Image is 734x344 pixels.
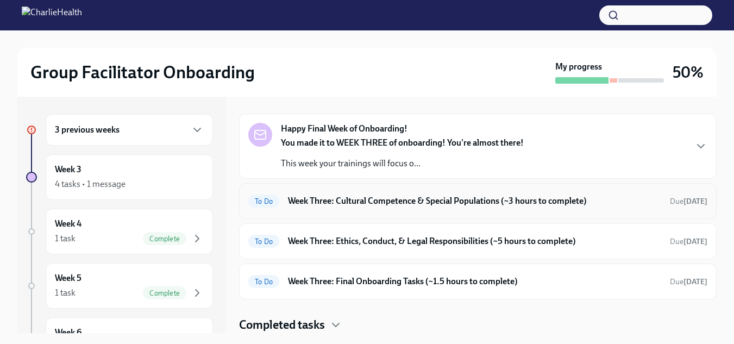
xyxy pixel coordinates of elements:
strong: My progress [555,61,602,73]
span: Complete [143,289,186,297]
strong: [DATE] [683,237,707,246]
span: Due [670,197,707,206]
h6: Week 6 [55,327,81,339]
a: To DoWeek Three: Final Onboarding Tasks (~1.5 hours to complete)Due[DATE] [248,273,707,290]
h4: Completed tasks [239,317,325,333]
h6: Week Three: Final Onboarding Tasks (~1.5 hours to complete) [288,276,661,287]
h3: 50% [673,62,704,82]
span: Due [670,277,707,286]
h6: Week 4 [55,218,81,230]
span: Due [670,237,707,246]
a: Week 41 taskComplete [26,209,213,254]
a: Week 51 taskComplete [26,263,213,309]
strong: [DATE] [683,197,707,206]
span: September 23rd, 2025 10:00 [670,236,707,247]
p: This week your trainings will focus o... [281,158,524,170]
img: CharlieHealth [22,7,82,24]
div: 4 tasks • 1 message [55,178,126,190]
h6: 3 previous weeks [55,124,120,136]
a: To DoWeek Three: Ethics, Conduct, & Legal Responsibilities (~5 hours to complete)Due[DATE] [248,233,707,250]
h6: Week 5 [55,272,81,284]
a: Week 34 tasks • 1 message [26,154,213,200]
strong: Happy Final Week of Onboarding! [281,123,407,135]
a: To DoWeek Three: Cultural Competence & Special Populations (~3 hours to complete)Due[DATE] [248,192,707,210]
span: September 21st, 2025 10:00 [670,277,707,287]
strong: You made it to WEEK THREE of onboarding! You're almost there! [281,137,524,148]
div: 3 previous weeks [46,114,213,146]
span: To Do [248,197,279,205]
h2: Group Facilitator Onboarding [30,61,255,83]
div: Completed tasks [239,317,717,333]
strong: [DATE] [683,277,707,286]
h6: Week Three: Cultural Competence & Special Populations (~3 hours to complete) [288,195,661,207]
h6: Week Three: Ethics, Conduct, & Legal Responsibilities (~5 hours to complete) [288,235,661,247]
span: September 23rd, 2025 10:00 [670,196,707,207]
span: To Do [248,278,279,286]
div: 1 task [55,287,76,299]
h6: Week 3 [55,164,81,176]
span: To Do [248,237,279,246]
div: 1 task [55,233,76,245]
span: Complete [143,235,186,243]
